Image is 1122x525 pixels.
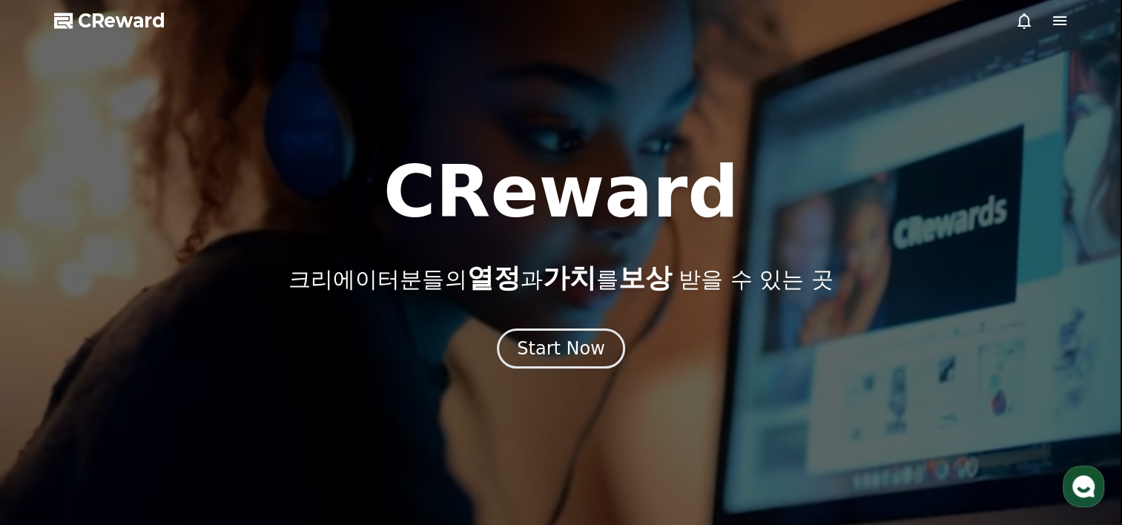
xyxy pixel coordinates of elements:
a: 대화 [98,402,191,439]
a: 홈 [4,402,98,439]
button: Start Now [497,328,625,369]
span: 보상 [618,262,671,293]
a: Start Now [497,343,625,357]
span: 설정 [229,424,247,436]
span: 열정 [466,262,520,293]
a: CReward [54,9,165,33]
span: 가치 [542,262,595,293]
span: 홈 [47,424,56,436]
h1: CReward [383,156,739,228]
p: 크리에이터분들의 과 를 받을 수 있는 곳 [288,263,833,293]
span: CReward [78,9,165,33]
div: Start Now [517,337,605,360]
span: 대화 [136,425,154,437]
a: 설정 [191,402,285,439]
